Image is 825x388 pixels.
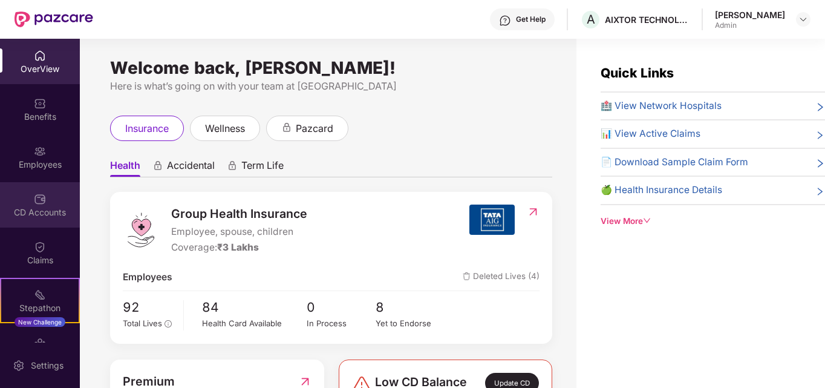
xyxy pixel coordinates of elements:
div: Health Card Available [202,317,306,330]
img: New Pazcare Logo [15,12,93,27]
span: Quick Links [601,65,674,81]
span: Employee, spouse, children [171,225,307,239]
div: Get Help [516,15,546,24]
img: logo [123,212,159,248]
span: A [587,12,595,27]
div: animation [281,122,292,133]
div: [PERSON_NAME] [715,9,785,21]
span: Term Life [241,159,284,177]
div: View More [601,215,825,228]
img: svg+xml;base64,PHN2ZyBpZD0iRW1wbG95ZWVzIiB4bWxucz0iaHR0cDovL3d3dy53My5vcmcvMjAwMC9zdmciIHdpZHRoPS... [34,145,46,157]
div: Yet to Endorse [376,317,445,330]
img: svg+xml;base64,PHN2ZyBpZD0iQ2xhaW0iIHhtbG5zPSJodHRwOi8vd3d3LnczLm9yZy8yMDAwL3N2ZyIgd2lkdGg9IjIwIi... [34,241,46,253]
img: deleteIcon [463,272,471,280]
span: right [815,185,825,197]
span: pazcard [296,121,333,136]
img: svg+xml;base64,PHN2ZyBpZD0iQ0RfQWNjb3VudHMiIGRhdGEtbmFtZT0iQ0QgQWNjb3VudHMiIHhtbG5zPSJodHRwOi8vd3... [34,193,46,205]
span: right [815,101,825,113]
span: 8 [376,297,445,317]
img: svg+xml;base64,PHN2ZyBpZD0iSGVscC0zMngzMiIgeG1sbnM9Imh0dHA6Ly93d3cudzMub3JnLzIwMDAvc3ZnIiB3aWR0aD... [499,15,511,27]
img: svg+xml;base64,PHN2ZyB4bWxucz0iaHR0cDovL3d3dy53My5vcmcvMjAwMC9zdmciIHdpZHRoPSIyMSIgaGVpZ2h0PSIyMC... [34,289,46,301]
span: 📊 View Active Claims [601,127,700,141]
span: 📄 Download Sample Claim Form [601,155,748,169]
span: 0 [307,297,376,317]
div: animation [152,160,163,171]
img: svg+xml;base64,PHN2ZyBpZD0iRW5kb3JzZW1lbnRzIiB4bWxucz0iaHR0cDovL3d3dy53My5vcmcvMjAwMC9zdmciIHdpZH... [34,337,46,349]
span: 🏥 View Network Hospitals [601,99,722,113]
span: 84 [202,297,306,317]
span: down [643,217,651,225]
div: Admin [715,21,785,30]
div: Coverage: [171,240,307,255]
div: animation [227,160,238,171]
div: Stepathon [1,302,79,314]
span: right [815,129,825,141]
div: New Challenge [15,317,65,327]
img: svg+xml;base64,PHN2ZyBpZD0iQmVuZWZpdHMiIHhtbG5zPSJodHRwOi8vd3d3LnczLm9yZy8yMDAwL3N2ZyIgd2lkdGg9Ij... [34,97,46,110]
div: Settings [27,360,67,372]
img: RedirectIcon [527,206,540,218]
span: 🍏 Health Insurance Details [601,183,722,197]
img: svg+xml;base64,PHN2ZyBpZD0iSG9tZSIgeG1sbnM9Imh0dHA6Ly93d3cudzMub3JnLzIwMDAvc3ZnIiB3aWR0aD0iMjAiIG... [34,50,46,62]
span: Health [110,159,140,177]
img: svg+xml;base64,PHN2ZyBpZD0iU2V0dGluZy0yMHgyMCIgeG1sbnM9Imh0dHA6Ly93d3cudzMub3JnLzIwMDAvc3ZnIiB3aW... [13,360,25,372]
span: wellness [205,121,245,136]
span: right [815,157,825,169]
span: Employees [123,270,172,284]
span: 92 [123,297,175,317]
img: insurerIcon [469,205,515,235]
div: Welcome back, [PERSON_NAME]! [110,63,552,73]
span: info-circle [165,320,172,327]
span: Deleted Lives (4) [463,270,540,284]
div: In Process [307,317,376,330]
div: Here is what’s going on with your team at [GEOGRAPHIC_DATA] [110,79,552,94]
div: AIXTOR TECHNOLOGIES LLP [605,14,690,25]
img: svg+xml;base64,PHN2ZyBpZD0iRHJvcGRvd24tMzJ4MzIiIHhtbG5zPSJodHRwOi8vd3d3LnczLm9yZy8yMDAwL3N2ZyIgd2... [798,15,808,24]
span: insurance [125,121,169,136]
span: Group Health Insurance [171,205,307,223]
span: Accidental [167,159,215,177]
span: Total Lives [123,318,162,328]
span: ₹3 Lakhs [217,242,259,253]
